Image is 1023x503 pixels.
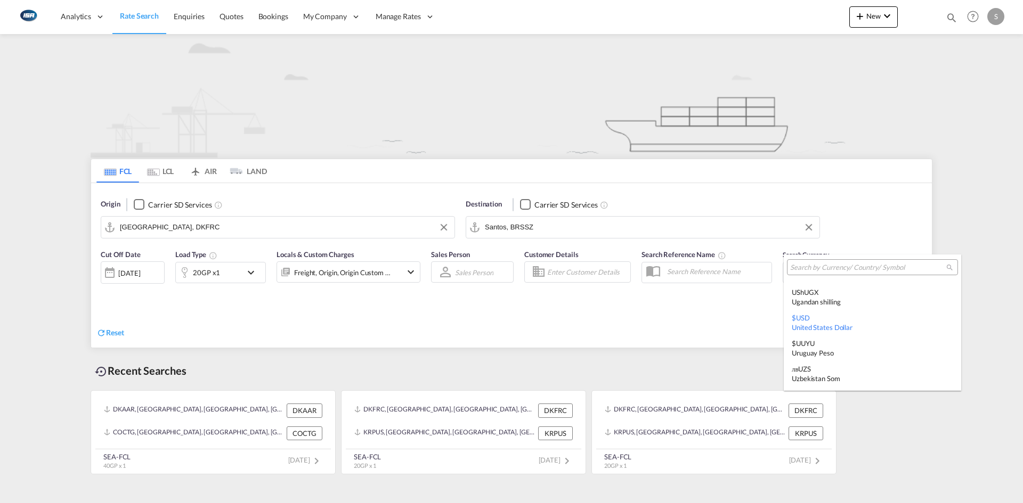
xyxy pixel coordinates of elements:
span: $ [792,314,796,322]
div: Uzbekistan Som [792,374,953,383]
div: VES [792,390,953,409]
div: Ugandan shilling [792,297,953,307]
div: United States Dollar [792,323,953,332]
div: USD [792,313,953,332]
span: B$ [792,390,800,399]
div: UZS [792,364,953,383]
span: USh [792,288,804,296]
div: UGX [792,287,953,307]
input: Search by Currency/ Country/ Symbol [790,263,946,273]
md-icon: icon-magnify [946,263,954,271]
span: $U [792,339,801,348]
div: UYU [792,339,953,358]
div: Uruguay Peso [792,348,953,358]
span: лв [792,365,798,373]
